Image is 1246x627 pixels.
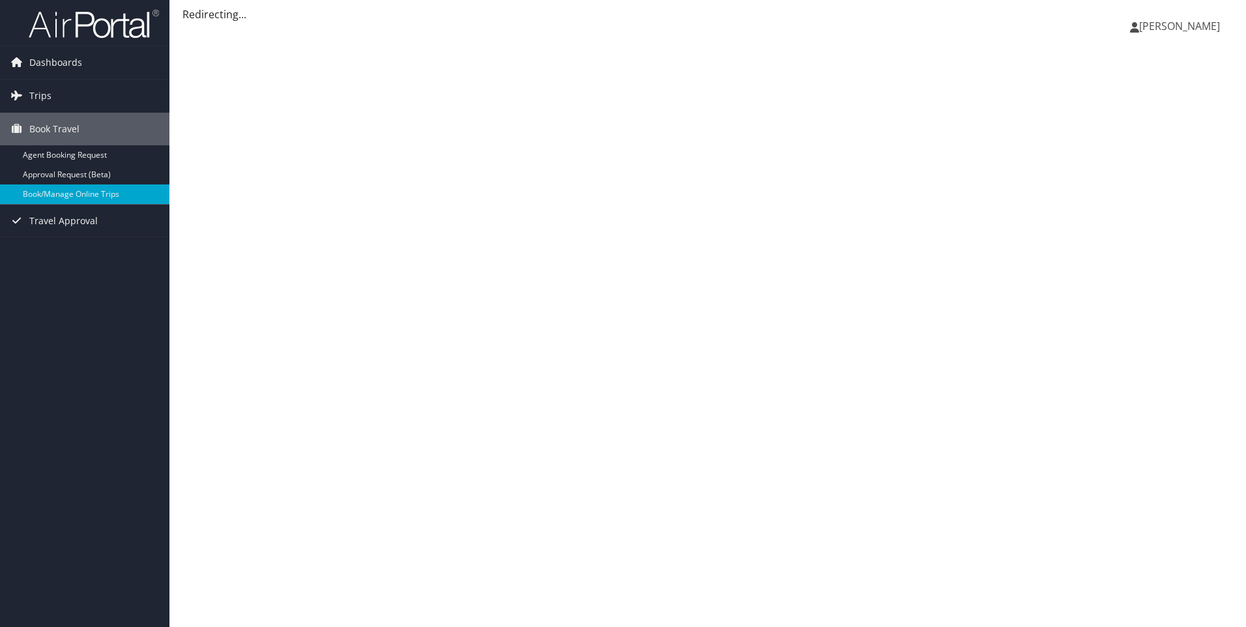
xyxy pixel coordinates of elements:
[182,7,1233,22] div: Redirecting...
[29,205,98,237] span: Travel Approval
[29,80,51,112] span: Trips
[29,113,80,145] span: Book Travel
[1139,19,1220,33] span: [PERSON_NAME]
[1130,7,1233,46] a: [PERSON_NAME]
[29,46,82,79] span: Dashboards
[29,8,159,39] img: airportal-logo.png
